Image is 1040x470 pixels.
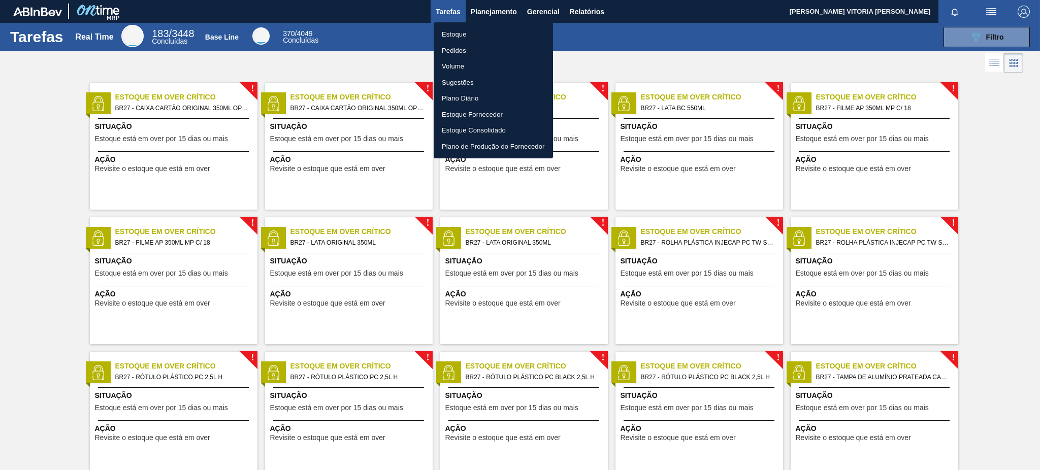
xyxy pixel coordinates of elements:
a: Plano Diário [434,90,553,107]
a: Estoque Fornecedor [434,107,553,123]
a: Volume [434,58,553,75]
a: Sugestões [434,75,553,91]
a: Estoque [434,26,553,43]
a: Plano de Produção do Fornecedor [434,139,553,155]
a: Pedidos [434,43,553,59]
a: Estoque Consolidado [434,122,553,139]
